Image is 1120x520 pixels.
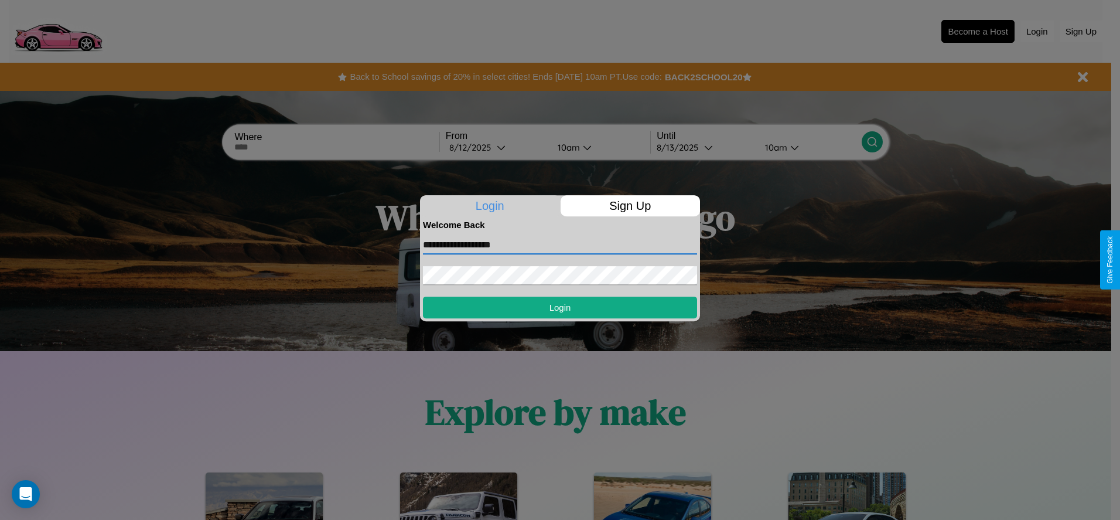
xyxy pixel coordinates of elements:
[423,297,697,318] button: Login
[423,220,697,230] h4: Welcome Back
[12,480,40,508] div: Open Intercom Messenger
[420,195,560,216] p: Login
[1106,236,1114,284] div: Give Feedback
[561,195,701,216] p: Sign Up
